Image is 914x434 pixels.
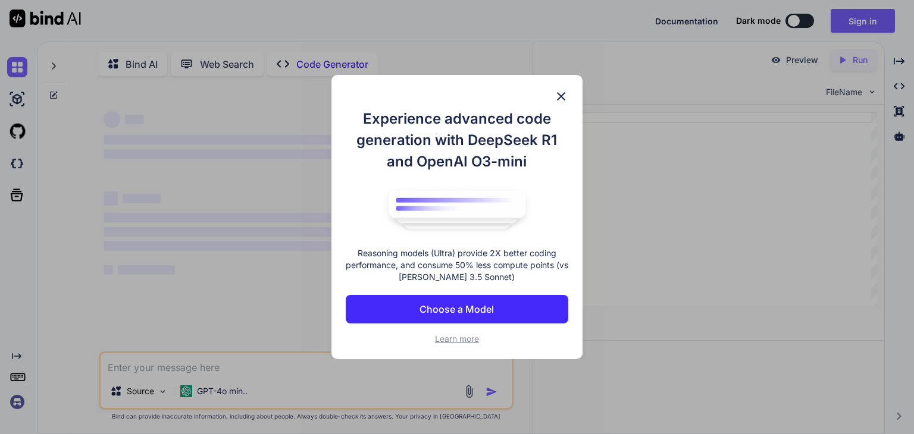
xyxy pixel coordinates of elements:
[346,108,568,172] h1: Experience advanced code generation with DeepSeek R1 and OpenAI O3-mini
[420,302,494,316] p: Choose a Model
[554,89,568,103] img: close
[380,184,534,235] img: bind logo
[435,334,479,344] span: Learn more
[346,295,568,323] button: Choose a Model
[346,247,568,283] p: Reasoning models (Ultra) provide 2X better coding performance, and consume 50% less compute point...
